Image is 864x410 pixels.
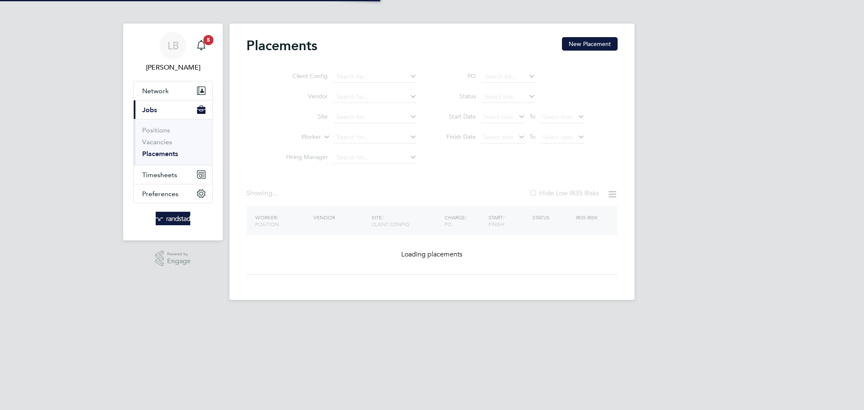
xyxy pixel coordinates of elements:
[167,251,191,258] span: Powered by
[134,119,212,165] div: Jobs
[133,32,213,73] a: LB[PERSON_NAME]
[142,87,169,95] span: Network
[246,189,279,198] div: Showing
[156,212,191,225] img: randstad-logo-retina.png
[203,35,213,45] span: 5
[142,138,172,146] a: Vacancies
[562,37,618,51] button: New Placement
[134,165,212,184] button: Timesheets
[529,189,599,197] label: Hide Low IR35 Risks
[273,189,278,197] span: ...
[246,37,317,54] h2: Placements
[142,106,157,114] span: Jobs
[193,32,210,59] a: 5
[142,171,177,179] span: Timesheets
[134,184,212,203] button: Preferences
[167,40,179,51] span: LB
[155,251,191,267] a: Powered byEngage
[142,126,170,134] a: Positions
[123,24,223,240] nav: Main navigation
[133,212,213,225] a: Go to home page
[167,258,191,265] span: Engage
[134,81,212,100] button: Network
[142,150,178,158] a: Placements
[142,190,178,198] span: Preferences
[134,100,212,119] button: Jobs
[133,62,213,73] span: Louis Barnfield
